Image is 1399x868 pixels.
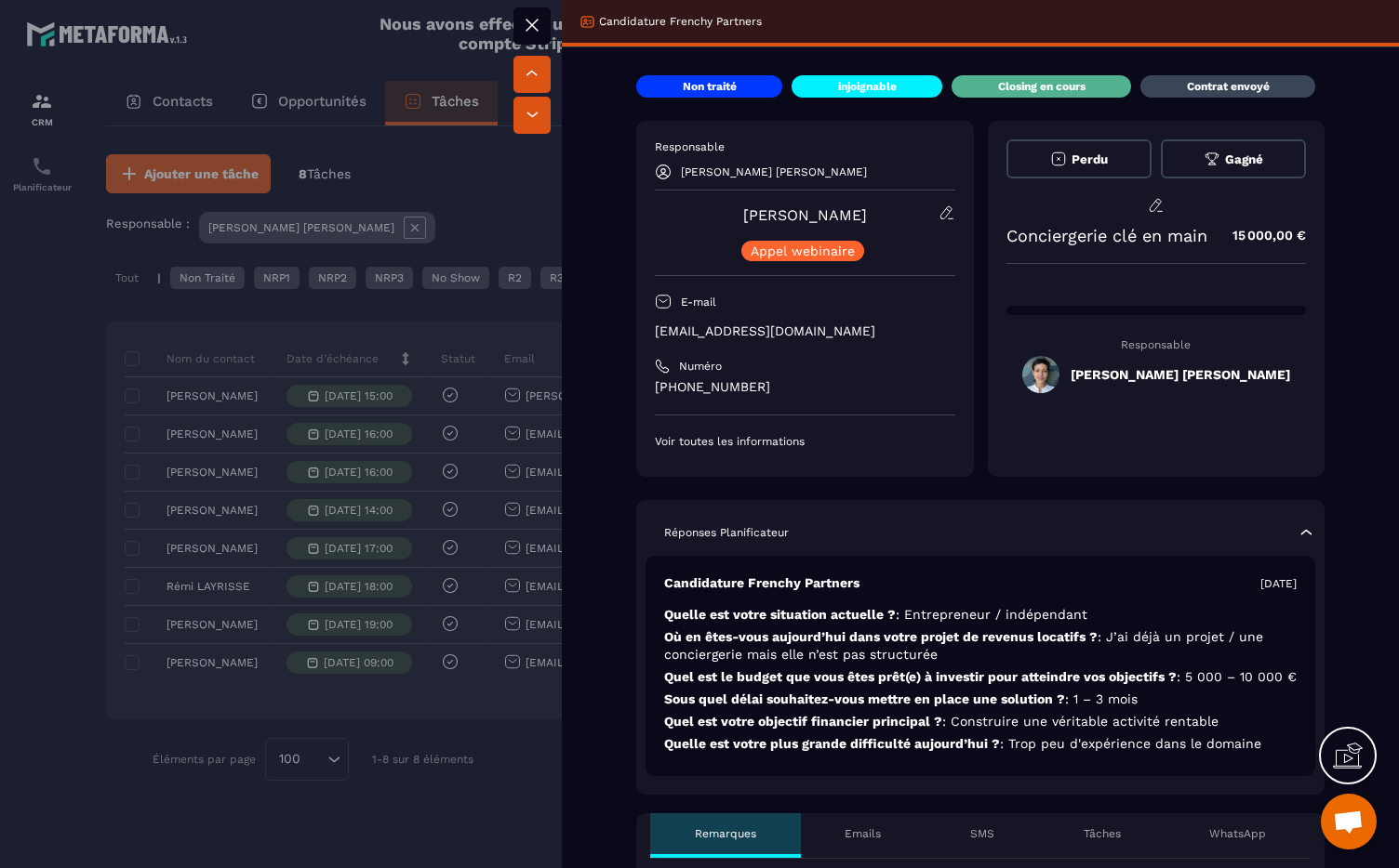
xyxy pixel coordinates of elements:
[1321,794,1377,849] div: Ouvrir le chat
[942,714,1219,729] span: : Construire une véritable activité rentable
[1006,338,1307,351] p: Responsable
[655,378,955,396] p: [PHONE_NUMBER]
[1000,736,1261,751] span: : Trop peu d'expérience dans le domaine
[1225,152,1263,166] span: Gagné
[751,244,855,257] p: Appel webinaire
[681,295,716,309] p: E-mail
[896,607,1087,622] span: : Entrepreneur / indépendant
[1161,139,1306,178] button: Gagné
[664,606,1297,624] p: Quelle est votre situation actuelle ?
[683,79,737,94] p: Non traité
[664,735,1297,753] p: Quelle est votre plus grande difficulté aujourd’hui ?
[655,322,955,340] p: [EMAIL_ADDRESS][DOMAIN_NAME]
[664,628,1297,664] p: Où en êtes-vous aujourd’hui dans votre projet de revenus locatifs ?
[1006,226,1207,245] p: Conciergerie clé en main
[1177,669,1297,684] span: : 5 000 – 10 000 €
[655,139,955,154] p: Responsable
[1072,152,1108,166] span: Perdu
[599,14,762,29] p: Candidature Frenchy Partners
[664,668,1297,686] p: Quel est le budget que vous êtes prêt(e) à investir pour atteindre vos objectifs ?
[845,826,881,841] p: Emails
[695,826,756,841] p: Remarques
[664,713,1297,730] p: Quel est votre objectif financier principal ?
[998,79,1086,94] p: Closing en cours
[1214,217,1306,254] p: 15 000,00 €
[838,79,897,94] p: injoignable
[664,690,1297,708] p: Sous quel délai souhaitez-vous mettre en place une solution ?
[1071,367,1290,382] h5: [PERSON_NAME] [PERSON_NAME]
[655,434,955,449] p: Voir toutes les informations
[1006,139,1152,178] button: Perdu
[743,206,867,224] a: [PERSON_NAME]
[970,826,994,841] p: SMS
[1209,826,1266,841] p: WhatsApp
[664,525,789,540] p: Réponses Planificateur
[679,359,722,374] p: Numéro
[664,574,859,592] p: Candidature Frenchy Partners
[1260,576,1297,591] p: [DATE]
[1065,691,1138,706] span: : 1 – 3 mois
[1084,826,1121,841] p: Tâches
[681,165,867,178] p: [PERSON_NAME] [PERSON_NAME]
[1187,79,1270,94] p: Contrat envoyé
